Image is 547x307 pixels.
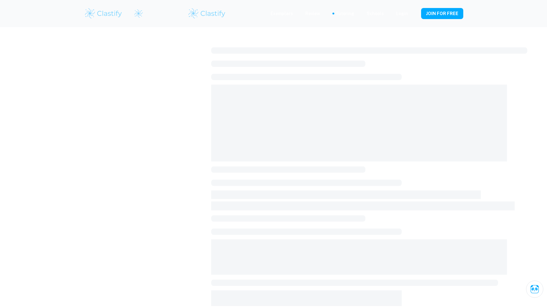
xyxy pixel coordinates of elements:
img: Clastify logo [84,7,123,20]
img: Clastify logo [134,9,143,18]
p: Exemplars [271,10,293,17]
a: Tutoring [336,10,354,17]
a: Schools [367,10,384,17]
a: Clastify logo [130,9,143,18]
a: Login [396,10,408,17]
button: JOIN FOR FREE [421,8,463,19]
button: Help and Feedback [413,12,416,15]
p: Review [305,10,320,17]
button: Ask Clai [526,281,543,298]
img: Clastify logo [187,7,227,20]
